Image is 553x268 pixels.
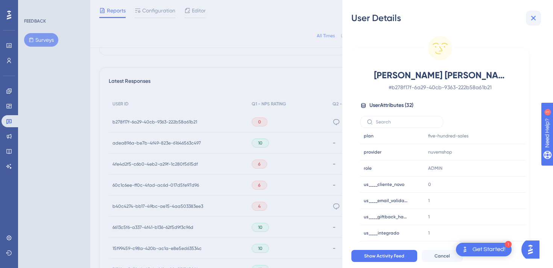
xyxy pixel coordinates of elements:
span: Show Activity Feed [364,253,404,259]
button: Cancel [422,250,463,262]
div: Get Started! [472,245,506,254]
span: us____email_validado [364,198,409,204]
span: plan [364,133,374,139]
span: # b278f17f-6a29-40cb-9363-222b58a61b21 [374,83,506,92]
span: us____cliente_novo [364,181,404,187]
span: provider [364,149,381,155]
div: 1 [52,4,55,10]
span: [PERSON_NAME] [PERSON_NAME] [374,69,506,81]
div: 1 [505,241,512,248]
span: us____giftback_habilitado [364,214,409,220]
span: ADMIN [428,165,442,171]
span: nuvemshop [428,149,452,155]
span: 1 [428,230,430,236]
button: Show Activity Feed [351,250,417,262]
img: launcher-image-alternative-text [460,245,469,254]
span: User Attributes ( 32 ) [369,101,413,110]
span: 0 [428,181,431,187]
span: Need Help? [18,2,47,11]
div: User Details [351,12,544,24]
span: five-hundred-sales [428,133,468,139]
span: 1 [428,198,430,204]
span: role [364,165,372,171]
iframe: UserGuiding AI Assistant Launcher [521,238,544,261]
span: Cancel [434,253,450,259]
span: 1 [428,214,430,220]
span: us____integrado [364,230,399,236]
input: Search [376,119,437,125]
div: Open Get Started! checklist, remaining modules: 1 [456,243,512,256]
